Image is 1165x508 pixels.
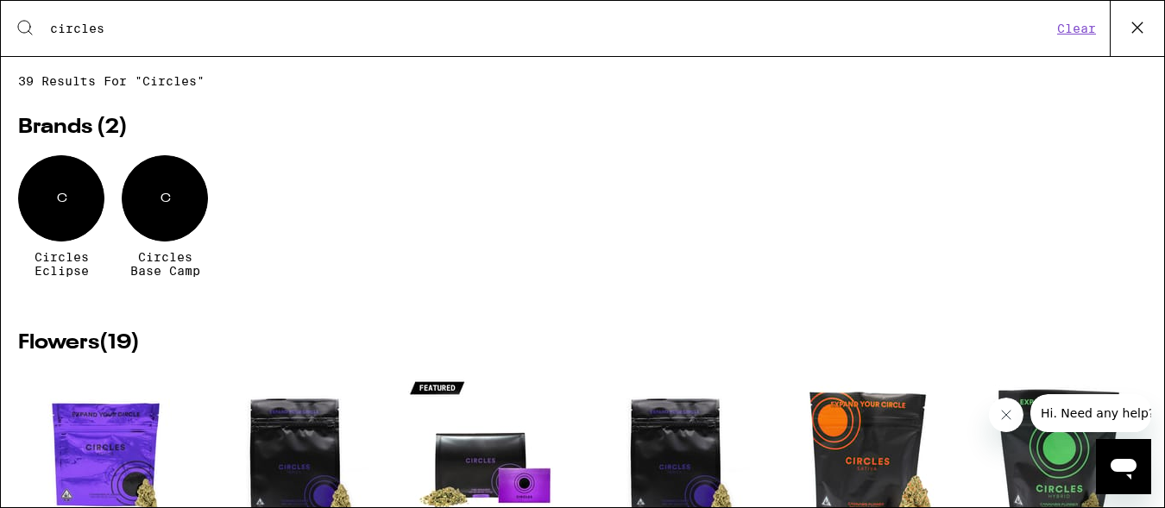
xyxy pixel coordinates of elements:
[18,155,104,241] div: C
[18,117,1147,138] h2: Brands ( 2 )
[18,250,104,278] span: Circles Eclipse
[10,12,124,26] span: Hi. Need any help?
[122,250,208,278] span: Circles Base Camp
[1096,439,1151,494] iframe: Button to launch messaging window
[18,74,1147,88] span: 39 results for "circles"
[1030,394,1151,432] iframe: Message from company
[122,155,208,241] div: C
[18,333,1147,354] h2: Flowers ( 19 )
[1052,21,1101,36] button: Clear
[989,398,1023,432] iframe: Close message
[49,21,1052,36] input: Search for products & categories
